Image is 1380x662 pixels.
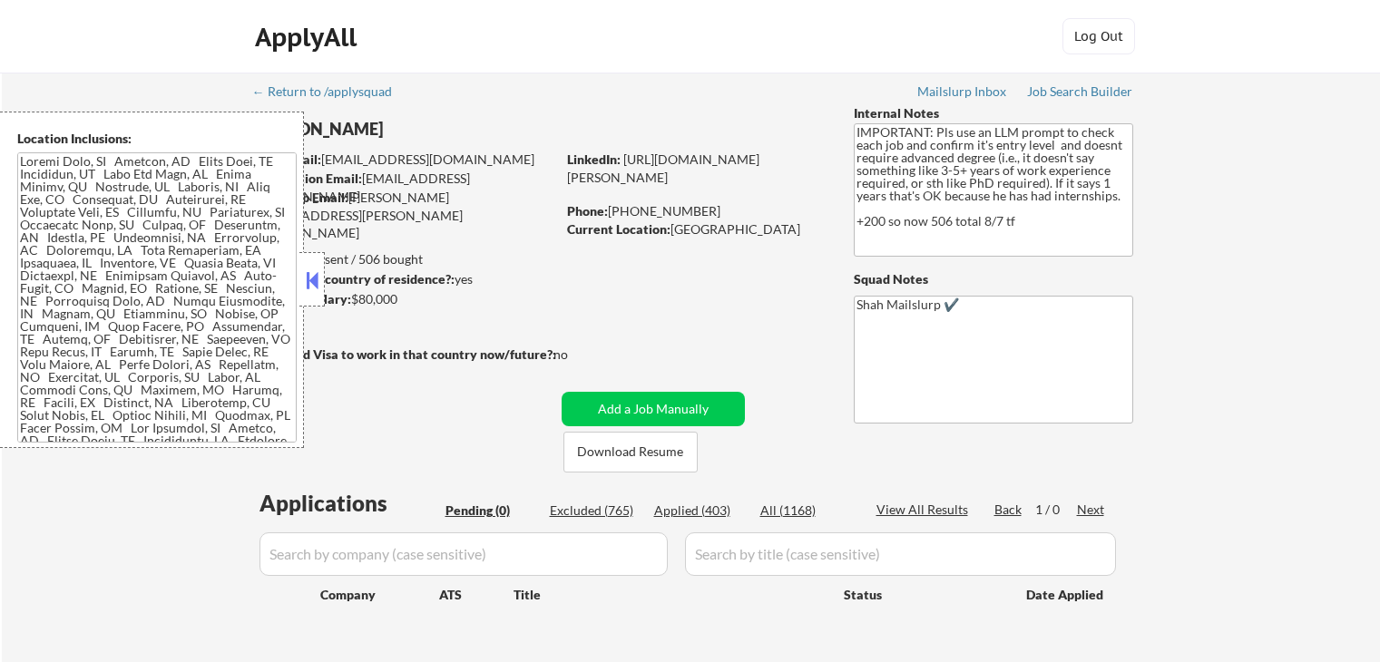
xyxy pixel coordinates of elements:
[1026,586,1106,604] div: Date Applied
[567,221,670,237] strong: Current Location:
[255,151,555,169] div: [EMAIL_ADDRESS][DOMAIN_NAME]
[1027,84,1133,102] a: Job Search Builder
[876,501,974,519] div: View All Results
[567,151,759,185] a: [URL][DOMAIN_NAME][PERSON_NAME]
[254,118,627,141] div: [PERSON_NAME]
[17,130,297,148] div: Location Inclusions:
[253,271,455,287] strong: Can work in country of residence?:
[553,346,605,364] div: no
[254,346,556,362] strong: Will need Visa to work in that country now/future?:
[252,85,409,98] div: ← Return to /applysquad
[550,501,641,520] div: Excluded (765)
[259,532,668,576] input: Search by company (case sensitive)
[563,432,698,472] button: Download Resume
[255,22,362,53] div: ApplyAll
[259,492,439,514] div: Applications
[445,501,536,520] div: Pending (0)
[1062,18,1135,54] button: Log Out
[567,203,608,219] strong: Phone:
[253,290,555,308] div: $80,000
[1035,501,1077,519] div: 1 / 0
[917,85,1008,98] div: Mailslurp Inbox
[439,586,514,604] div: ATS
[514,586,827,604] div: Title
[854,104,1133,122] div: Internal Notes
[994,501,1023,519] div: Back
[654,501,745,520] div: Applied (403)
[254,189,555,242] div: [PERSON_NAME][EMAIL_ADDRESS][PERSON_NAME][DOMAIN_NAME]
[1077,501,1106,519] div: Next
[917,84,1008,102] a: Mailslurp Inbox
[567,151,621,167] strong: LinkedIn:
[320,586,439,604] div: Company
[562,392,745,426] button: Add a Job Manually
[760,501,851,520] div: All (1168)
[252,84,409,102] a: ← Return to /applysquad
[255,170,555,205] div: [EMAIL_ADDRESS][DOMAIN_NAME]
[685,532,1116,576] input: Search by title (case sensitive)
[567,220,824,239] div: [GEOGRAPHIC_DATA]
[253,250,555,268] div: 403 sent / 506 bought
[854,270,1133,288] div: Squad Notes
[844,578,1000,610] div: Status
[1027,85,1133,98] div: Job Search Builder
[253,270,550,288] div: yes
[567,202,824,220] div: [PHONE_NUMBER]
